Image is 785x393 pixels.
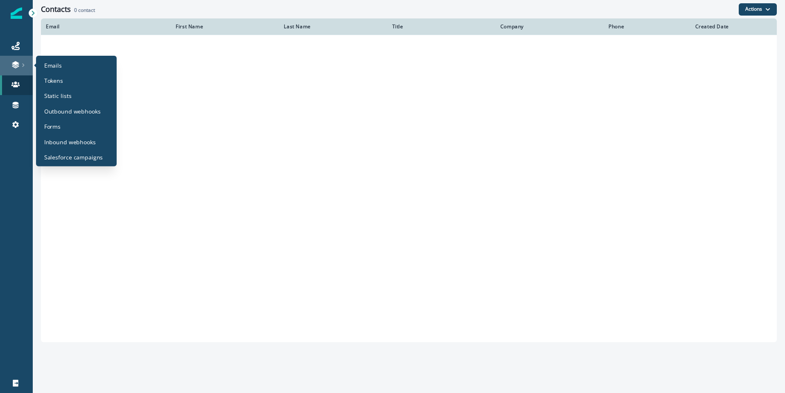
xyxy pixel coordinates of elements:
[739,3,777,16] button: Actions
[44,122,61,131] p: Forms
[44,153,103,161] p: Salesforce campaigns
[284,23,382,30] div: Last Name
[39,151,113,163] a: Salesforce campaigns
[39,105,113,117] a: Outbound webhooks
[74,7,77,14] span: 0
[176,23,274,30] div: First Name
[46,23,166,30] div: Email
[44,137,96,146] p: Inbound webhooks
[39,120,113,132] a: Forms
[11,7,22,19] img: Inflection
[44,61,62,69] p: Emails
[392,23,491,30] div: Title
[500,23,599,30] div: Company
[39,74,113,86] a: Tokens
[44,107,101,116] p: Outbound webhooks
[41,5,71,14] h1: Contacts
[74,7,95,13] h2: contact
[39,136,113,148] a: Inbound webhooks
[39,59,113,71] a: Emails
[609,23,685,30] div: Phone
[695,23,772,30] div: Created Date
